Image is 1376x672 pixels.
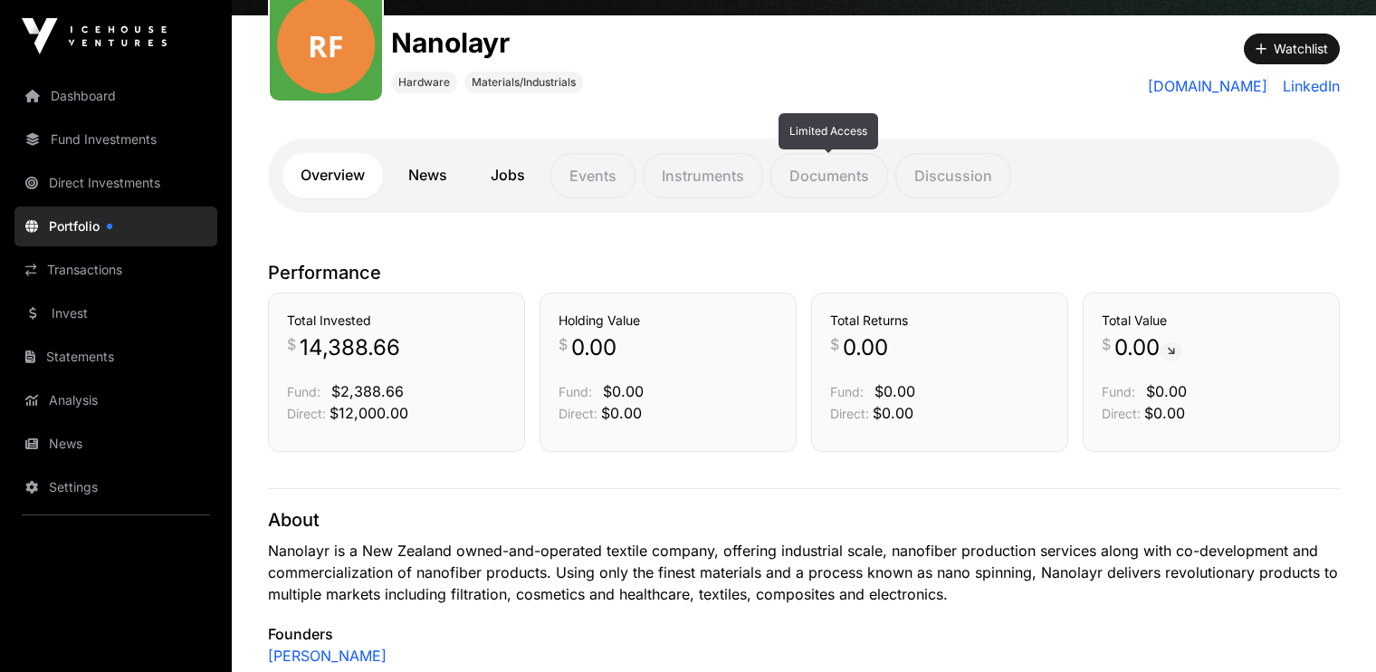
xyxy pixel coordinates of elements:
[571,333,616,362] span: 0.00
[830,312,1049,330] h3: Total Returns
[14,206,217,246] a: Portfolio
[1146,382,1187,400] span: $0.00
[559,312,778,330] h3: Holding Value
[14,424,217,464] a: News
[390,153,465,198] a: News
[268,645,387,667] a: [PERSON_NAME]
[830,333,839,355] span: $
[22,18,167,54] img: Icehouse Ventures Logo
[550,153,635,198] p: Events
[287,384,320,399] span: Fund:
[603,382,644,400] span: $0.00
[398,75,450,90] span: Hardware
[843,333,888,362] span: 0.00
[1285,585,1376,672] iframe: Chat Widget
[1244,34,1340,64] button: Watchlist
[779,113,878,149] div: Limited Access
[1148,75,1268,97] a: [DOMAIN_NAME]
[282,153,1325,198] nav: Tabs
[14,467,217,507] a: Settings
[1144,404,1185,422] span: $0.00
[331,382,404,400] span: $2,388.66
[601,404,642,422] span: $0.00
[268,260,1340,285] p: Performance
[1276,75,1340,97] a: LinkedIn
[874,382,915,400] span: $0.00
[1102,312,1321,330] h3: Total Value
[14,120,217,159] a: Fund Investments
[559,384,592,399] span: Fund:
[14,250,217,290] a: Transactions
[287,333,296,355] span: $
[14,163,217,203] a: Direct Investments
[472,75,576,90] span: Materials/Industrials
[268,507,1340,533] p: About
[300,333,400,362] span: 14,388.66
[14,380,217,420] a: Analysis
[473,153,543,198] a: Jobs
[643,153,763,198] p: Instruments
[14,337,217,377] a: Statements
[268,540,1340,605] p: Nanolayr is a New Zealand owned-and-operated textile company, offering industrial scale, nanofibe...
[770,153,888,198] p: Documents
[830,384,864,399] span: Fund:
[391,26,583,59] h1: Nanolayr
[287,312,506,330] h3: Total Invested
[1114,333,1182,362] span: 0.00
[1102,384,1135,399] span: Fund:
[268,623,1340,645] p: Founders
[895,153,1011,198] p: Discussion
[559,406,597,421] span: Direct:
[287,406,326,421] span: Direct:
[14,76,217,116] a: Dashboard
[14,293,217,333] a: Invest
[330,404,408,422] span: $12,000.00
[873,404,913,422] span: $0.00
[1102,333,1111,355] span: $
[282,153,383,198] a: Overview
[830,406,869,421] span: Direct:
[1102,406,1141,421] span: Direct:
[559,333,568,355] span: $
